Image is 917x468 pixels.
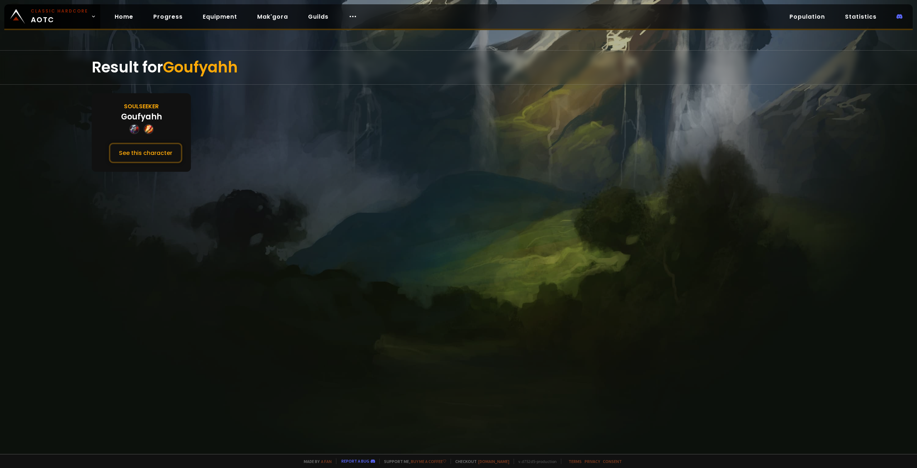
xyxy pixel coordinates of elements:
[514,459,557,464] span: v. d752d5 - production
[302,9,334,24] a: Guilds
[4,4,100,29] a: Classic HardcoreAOTC
[603,459,622,464] a: Consent
[121,111,162,123] div: Goufyahh
[379,459,446,464] span: Support me,
[109,143,182,163] button: See this character
[321,459,332,464] a: a fan
[92,51,825,84] div: Result for
[784,9,831,24] a: Population
[451,459,509,464] span: Checkout
[124,102,159,111] div: Soulseeker
[341,458,369,464] a: Report a bug
[568,459,582,464] a: Terms
[251,9,294,24] a: Mak'gora
[163,57,238,78] span: Goufyahh
[839,9,882,24] a: Statistics
[585,459,600,464] a: Privacy
[411,459,446,464] a: Buy me a coffee
[197,9,243,24] a: Equipment
[148,9,188,24] a: Progress
[299,459,332,464] span: Made by
[31,8,88,25] span: AOTC
[478,459,509,464] a: [DOMAIN_NAME]
[109,9,139,24] a: Home
[31,8,88,14] small: Classic Hardcore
